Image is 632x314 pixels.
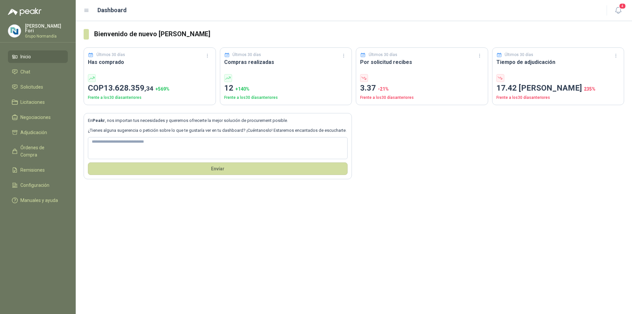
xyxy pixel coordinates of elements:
p: Últimos 30 días [505,52,533,58]
p: 17.42 [PERSON_NAME] [496,82,620,95]
p: Frente a los 30 días anteriores [360,95,484,101]
p: 12 [224,82,348,95]
button: 4 [612,5,624,16]
p: Últimos 30 días [232,52,261,58]
span: ,34 [145,85,153,92]
span: Configuración [20,182,49,189]
span: 4 [619,3,626,9]
p: [PERSON_NAME] Fori [25,24,68,33]
span: Inicio [20,53,31,60]
a: Inicio [8,50,68,63]
a: Chat [8,66,68,78]
span: Adjudicación [20,129,47,136]
span: 235 % [584,86,595,92]
span: -21 % [378,86,389,92]
span: Manuales y ayuda [20,197,58,204]
img: Company Logo [8,25,21,37]
h3: Compras realizadas [224,58,348,66]
a: Manuales y ayuda [8,194,68,207]
p: Últimos 30 días [96,52,125,58]
h1: Dashboard [97,6,127,15]
span: Chat [20,68,30,75]
h3: Tiempo de adjudicación [496,58,620,66]
a: Remisiones [8,164,68,176]
h3: Has comprado [88,58,212,66]
p: ¿Tienes alguna sugerencia o petición sobre lo que te gustaría ver en tu dashboard? ¡Cuéntanoslo! ... [88,127,348,134]
button: Envíar [88,162,348,175]
span: Licitaciones [20,99,45,106]
p: COP [88,82,212,95]
h3: Bienvenido de nuevo [PERSON_NAME] [94,29,624,39]
a: Solicitudes [8,81,68,93]
a: Órdenes de Compra [8,141,68,161]
p: Frente a los 30 días anteriores [88,95,212,101]
a: Licitaciones [8,96,68,108]
span: Remisiones [20,166,45,174]
span: 13.628.359 [104,83,153,93]
p: Frente a los 30 días anteriores [224,95,348,101]
a: Adjudicación [8,126,68,139]
p: Últimos 30 días [369,52,397,58]
span: Órdenes de Compra [20,144,62,158]
span: + 569 % [155,86,170,92]
span: + 140 % [235,86,250,92]
span: Negociaciones [20,114,51,121]
p: En , nos importan tus necesidades y queremos ofrecerte la mejor solución de procurement posible. [88,117,348,124]
h3: Por solicitud recibes [360,58,484,66]
a: Negociaciones [8,111,68,124]
a: Configuración [8,179,68,191]
p: Frente a los 30 días anteriores [496,95,620,101]
span: Solicitudes [20,83,43,91]
img: Logo peakr [8,8,41,16]
p: Grupo Normandía [25,34,68,38]
p: 3.37 [360,82,484,95]
b: Peakr [92,118,105,123]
